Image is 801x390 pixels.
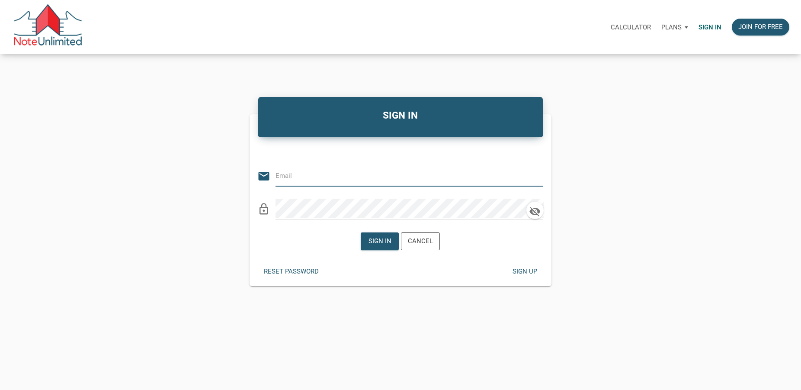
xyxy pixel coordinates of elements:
[512,267,537,277] div: Sign up
[738,22,783,32] div: Join for free
[264,267,319,277] div: Reset password
[611,23,651,31] p: Calculator
[727,13,795,41] a: Join for free
[265,108,537,123] h4: SIGN IN
[656,14,693,40] button: Plans
[693,13,727,41] a: Sign in
[361,232,399,250] button: Sign in
[661,23,682,31] p: Plans
[368,236,391,246] div: Sign in
[732,19,789,35] button: Join for free
[506,263,544,280] button: Sign up
[606,13,656,41] a: Calculator
[698,23,721,31] p: Sign in
[13,4,83,50] img: NoteUnlimited
[401,232,440,250] button: Cancel
[257,203,270,216] i: lock_outline
[257,263,325,280] button: Reset password
[656,13,693,41] a: Plans
[408,236,433,246] div: Cancel
[257,170,270,183] i: email
[276,166,530,185] input: Email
